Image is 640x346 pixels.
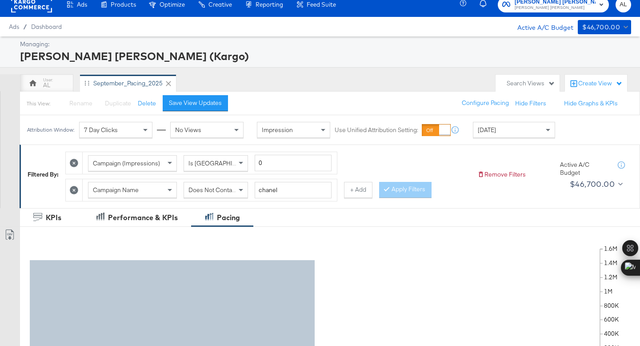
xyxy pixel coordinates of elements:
[515,4,596,12] span: [PERSON_NAME] [PERSON_NAME]
[507,79,555,88] div: Search Views
[188,186,237,194] span: Does Not Contain
[108,213,178,223] div: Performance & KPIs
[20,40,629,48] div: Managing:
[19,23,31,30] span: /
[307,1,336,8] span: Feed Suite
[93,186,139,194] span: Campaign Name
[27,127,75,133] div: Attribution Window:
[515,99,546,108] button: Hide Filters
[160,1,185,8] span: Optimize
[335,126,418,134] label: Use Unified Attribution Setting:
[105,99,131,107] span: Duplicate
[604,245,617,253] text: 1.6M
[31,23,62,30] a: Dashboard
[175,126,201,134] span: No Views
[84,126,118,134] span: 7 Day Clicks
[27,100,50,107] div: This View:
[217,213,240,223] div: Pacing
[255,182,332,198] input: Enter a search term
[43,81,50,89] div: AL
[208,1,232,8] span: Creative
[188,159,256,167] span: Is [GEOGRAPHIC_DATA]
[478,126,496,134] span: [DATE]
[20,48,629,64] div: [PERSON_NAME] [PERSON_NAME] (Kargo)
[578,20,631,34] button: $46,700.00
[477,170,526,179] button: Remove Filters
[93,159,160,167] span: Campaign (Impressions)
[111,1,136,8] span: Products
[566,177,625,191] button: $46,700.00
[9,23,19,30] span: Ads
[93,79,163,88] div: September_Pacing_2025
[46,213,61,223] div: KPIs
[169,99,222,107] div: Save View Updates
[560,161,609,177] div: Active A/C Budget
[344,182,372,198] button: + Add
[77,1,87,8] span: Ads
[570,177,615,191] div: $46,700.00
[138,99,156,108] button: Delete
[582,22,620,33] div: $46,700.00
[84,80,89,85] div: Drag to reorder tab
[163,95,228,111] button: Save View Updates
[28,170,59,179] div: Filtered By:
[256,1,283,8] span: Reporting
[255,155,332,171] input: Enter a number
[578,79,623,88] div: Create View
[69,99,92,107] span: Rename
[262,126,293,134] span: Impression
[456,95,515,111] button: Configure Pacing
[564,99,618,108] button: Hide Graphs & KPIs
[508,20,573,33] div: Active A/C Budget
